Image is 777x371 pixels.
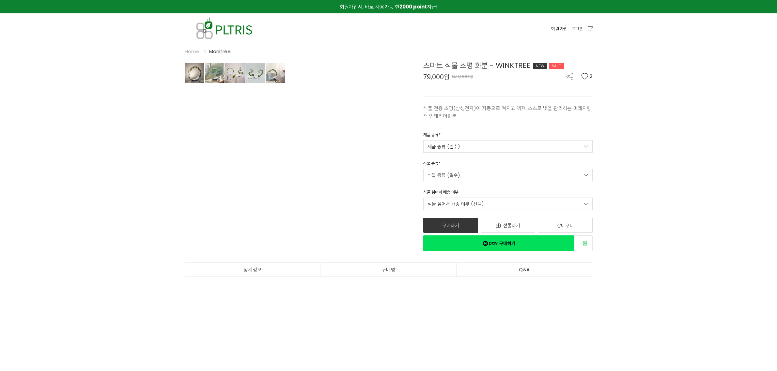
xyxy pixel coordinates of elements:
div: 제품 종류 [423,132,441,140]
span: 회원가입시, 바로 사용가능 한 지급! [340,3,437,10]
button: 2 [581,73,593,80]
div: 식물 종류 [423,160,441,169]
span: 2 [590,73,593,80]
strong: 2000 point [399,3,427,10]
a: 상세정보 [185,263,320,276]
div: NEW [533,63,547,69]
span: 79,000원 [423,74,450,80]
a: Home [185,48,199,55]
a: 새창 [423,235,574,251]
a: 구매평 [320,263,456,276]
a: 제품 종류 (필수) [423,140,593,153]
a: 회원가입 [551,25,568,32]
a: Q&A [457,263,592,276]
a: 장바구니 [538,218,593,233]
a: 새창 [577,235,593,251]
a: Monitree [209,48,231,55]
div: SALE [549,63,564,69]
p: 식물 전용 조명(삼성전자)이 자동으로 켜지고 꺼져, 스스로 빛을 관리하는 미래지향적 인테리어화분 [423,104,593,120]
a: 구매하기 [423,218,478,233]
a: 로그인 [571,25,584,32]
a: 식물 심어서 배송 여부 (선택) [423,198,593,210]
span: 140,000원 [452,73,473,80]
a: 식물 종류 (필수) [423,169,593,181]
div: 식물 심어서 배송 여부 [423,189,458,198]
div: 스마트 식물 조명 화분 - WINKTREE [423,60,593,71]
a: 선물하기 [481,218,536,233]
span: 선물하기 [503,222,520,229]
